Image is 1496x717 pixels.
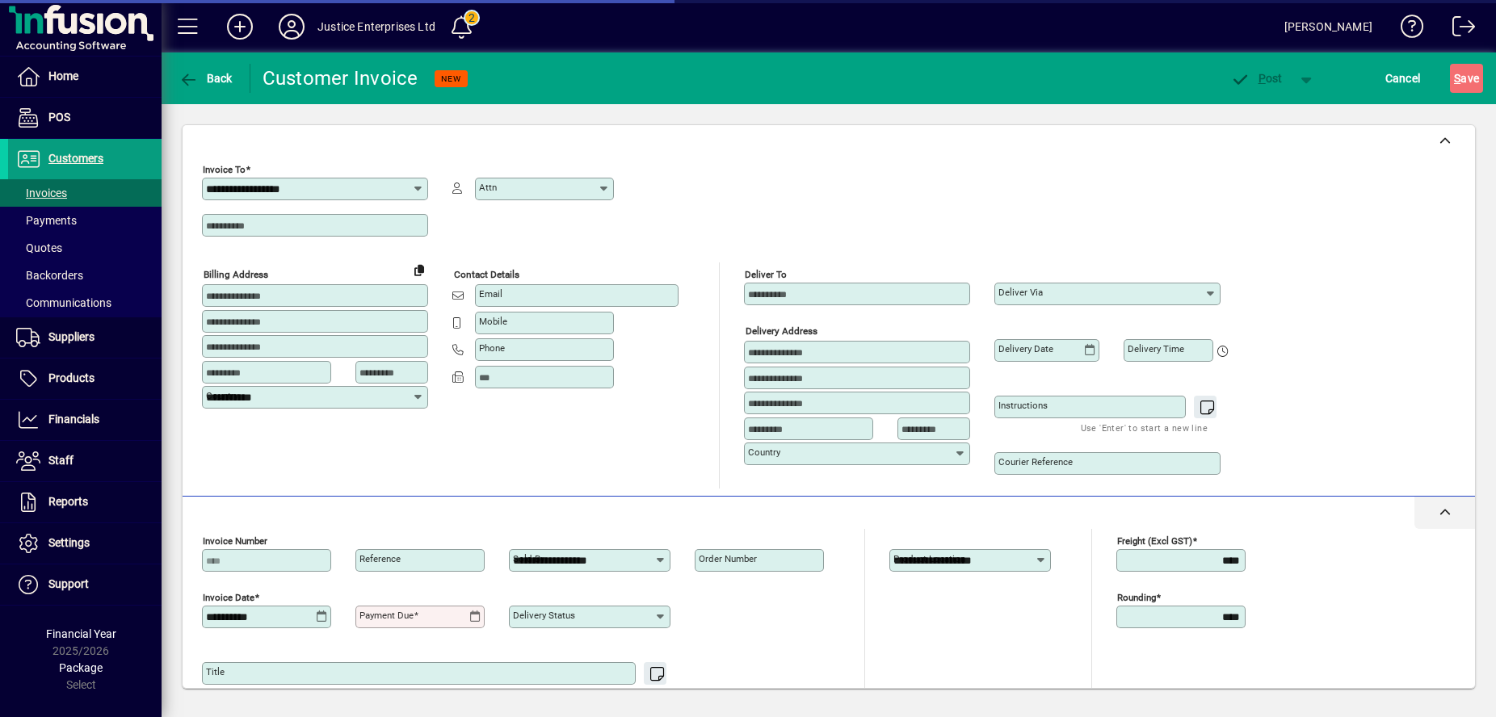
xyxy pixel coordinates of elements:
[8,441,162,481] a: Staff
[1450,64,1483,93] button: Save
[531,685,658,703] mat-hint: Use 'Enter' to start a new line
[998,456,1073,468] mat-label: Courier Reference
[745,269,787,280] mat-label: Deliver To
[16,187,67,199] span: Invoices
[8,262,162,289] a: Backorders
[8,482,162,522] a: Reports
[1128,343,1184,354] mat-label: Delivery time
[479,316,507,327] mat-label: Mobile
[359,610,414,621] mat-label: Payment due
[1259,72,1266,85] span: P
[479,182,497,193] mat-label: Attn
[406,257,432,283] button: Copy to Delivery address
[48,152,103,165] span: Customers
[8,179,162,207] a: Invoices
[998,343,1053,354] mat-label: Delivery date
[266,12,317,41] button: Profile
[16,296,111,309] span: Communications
[1389,3,1424,56] a: Knowledge Base
[1454,72,1460,85] span: S
[8,564,162,605] a: Support
[48,371,95,384] span: Products
[16,269,83,282] span: Backorders
[48,330,95,343] span: Suppliers
[48,536,90,549] span: Settings
[1222,64,1291,93] button: Post
[359,553,401,564] mat-label: Reference
[8,523,162,564] a: Settings
[8,400,162,440] a: Financials
[16,241,62,254] span: Quotes
[46,627,116,640] span: Financial Year
[8,57,162,97] a: Home
[59,661,103,674] span: Package
[162,64,250,93] app-page-header-button: Back
[441,73,461,84] span: NEW
[699,553,757,564] mat-label: Order number
[48,69,78,82] span: Home
[8,358,162,399] a: Products
[16,214,77,227] span: Payments
[748,447,780,458] mat-label: Country
[206,390,238,401] mat-label: Country
[479,288,502,300] mat-label: Email
[203,592,254,603] mat-label: Invoice date
[48,111,70,124] span: POS
[48,495,88,508] span: Reports
[263,65,418,91] div: Customer Invoice
[8,234,162,262] a: Quotes
[203,535,267,547] mat-label: Invoice number
[8,98,162,138] a: POS
[1381,64,1425,93] button: Cancel
[1440,3,1476,56] a: Logout
[998,400,1048,411] mat-label: Instructions
[1454,65,1479,91] span: ave
[48,454,74,467] span: Staff
[1284,14,1372,40] div: [PERSON_NAME]
[48,413,99,426] span: Financials
[8,207,162,234] a: Payments
[8,289,162,317] a: Communications
[1081,418,1208,437] mat-hint: Use 'Enter' to start a new line
[1117,592,1156,603] mat-label: Rounding
[998,287,1043,298] mat-label: Deliver via
[513,553,544,564] mat-label: Sold by
[206,666,225,677] mat-label: Title
[8,317,162,358] a: Suppliers
[1385,65,1421,91] span: Cancel
[317,14,435,40] div: Justice Enterprises Ltd
[203,164,246,175] mat-label: Invoice To
[513,610,575,621] mat-label: Delivery status
[893,553,965,564] mat-label: Product location
[179,72,233,85] span: Back
[1230,72,1283,85] span: ost
[479,342,505,354] mat-label: Phone
[214,12,266,41] button: Add
[1117,535,1192,547] mat-label: Freight (excl GST)
[174,64,237,93] button: Back
[48,577,89,590] span: Support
